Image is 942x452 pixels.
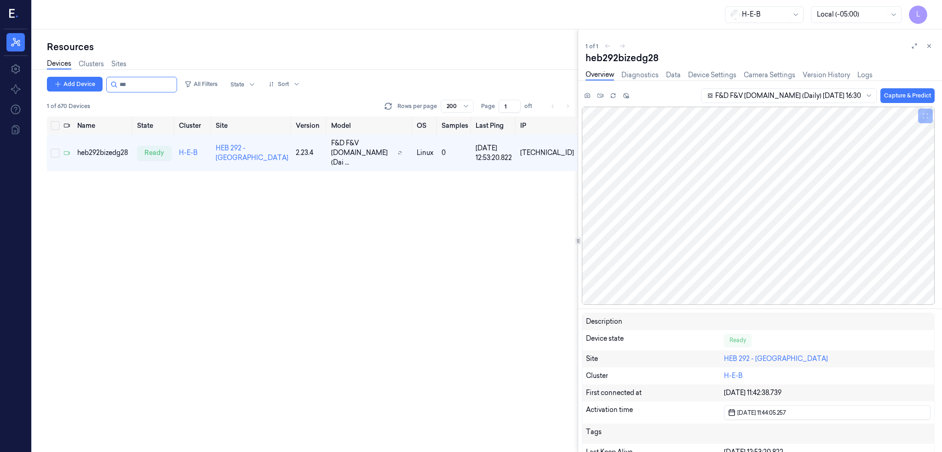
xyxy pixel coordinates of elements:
div: [DATE] 11:42:38.739 [724,388,931,398]
th: Model [327,116,413,135]
button: Capture & Predict [880,88,935,103]
div: Tags [586,427,724,440]
a: H-E-B [179,149,198,157]
span: of 1 [524,102,539,110]
span: 1 of 670 Devices [47,102,90,110]
div: Description [586,317,724,326]
nav: pagination [546,100,574,113]
a: Version History [803,70,850,80]
a: Device Settings [688,70,736,80]
div: Resources [47,40,578,53]
div: [TECHNICAL_ID] [520,148,574,158]
th: Last Ping [472,116,517,135]
span: [DATE] 11:44:05.257 [735,408,786,417]
a: HEB 292 - [GEOGRAPHIC_DATA] [216,144,288,162]
div: Activation time [586,405,724,420]
button: All Filters [181,77,221,92]
button: [DATE] 11:44:05.257 [724,405,931,420]
div: [DATE] 12:53:20.822 [476,143,513,163]
button: L [909,6,927,24]
a: Camera Settings [744,70,795,80]
button: Select row [51,149,60,158]
p: linux [417,148,434,158]
a: Diagnostics [621,70,659,80]
div: heb292bizedg28 [586,51,935,64]
a: Data [666,70,681,80]
div: Site [586,354,724,364]
a: Logs [857,70,873,80]
button: Select all [51,121,60,130]
th: OS [413,116,437,135]
div: 0 [442,148,468,158]
a: Devices [47,59,71,69]
th: Name [74,116,133,135]
th: Cluster [175,116,212,135]
div: heb292bizedg28 [77,148,130,158]
div: Cluster [586,371,724,381]
th: State [133,116,175,135]
div: First connected at [586,388,724,398]
button: Add Device [47,77,103,92]
div: Device state [586,334,724,347]
a: Overview [586,70,614,80]
th: Version [292,116,327,135]
span: Page [481,102,495,110]
span: 1 of 1 [586,42,598,50]
div: 2.23.4 [296,148,324,158]
a: Clusters [79,59,104,69]
div: ready [137,146,172,160]
span: F&D F&V [DOMAIN_NAME] (Dai ... [331,138,394,167]
p: Rows per page [397,102,437,110]
th: IP [517,116,578,135]
th: Samples [438,116,472,135]
a: HEB 292 - [GEOGRAPHIC_DATA] [724,355,828,363]
th: Site [212,116,292,135]
a: Sites [111,59,126,69]
a: H-E-B [724,372,743,380]
div: Ready [724,334,752,347]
